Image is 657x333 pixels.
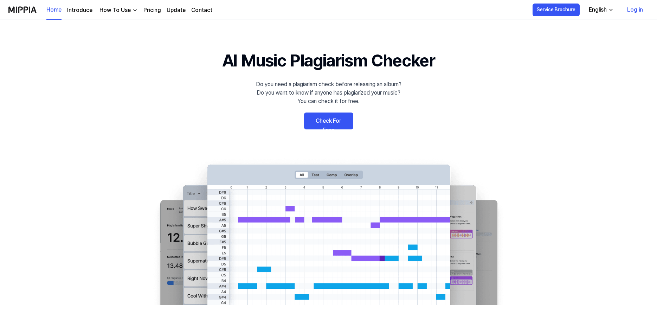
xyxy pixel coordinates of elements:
a: Home [46,0,62,20]
div: How To Use [98,6,132,14]
a: Update [167,6,186,14]
button: How To Use [98,6,138,14]
button: English [583,3,618,17]
img: main Image [146,158,511,305]
a: Check For Free [304,113,353,129]
a: Pricing [143,6,161,14]
a: Contact [191,6,212,14]
button: Service Brochure [533,4,580,16]
img: down [132,7,138,13]
h1: AI Music Plagiarism Checker [222,48,435,73]
a: Introduce [67,6,92,14]
div: English [587,6,608,14]
div: Do you need a plagiarism check before releasing an album? Do you want to know if anyone has plagi... [256,80,401,105]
